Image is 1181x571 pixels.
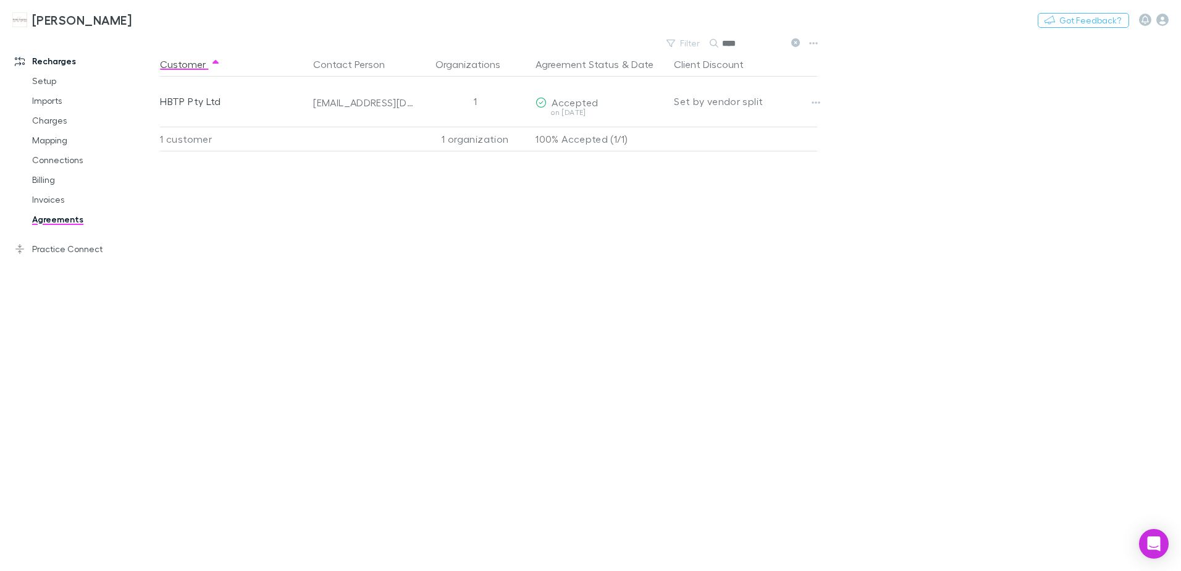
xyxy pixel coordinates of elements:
div: Open Intercom Messenger [1139,529,1169,559]
button: Got Feedback? [1038,13,1129,28]
a: Billing [20,170,167,190]
a: Setup [20,71,167,91]
button: Agreement Status [536,52,619,77]
div: [EMAIL_ADDRESS][DOMAIN_NAME] [313,96,414,109]
span: Accepted [552,96,598,108]
h3: [PERSON_NAME] [32,12,132,27]
a: Invoices [20,190,167,209]
a: Connections [20,150,167,170]
div: 1 organization [419,127,531,151]
button: Organizations [435,52,515,77]
button: Contact Person [313,52,400,77]
p: 100% Accepted (1/1) [536,127,664,151]
div: Set by vendor split [674,77,817,126]
div: on [DATE] [536,109,664,116]
a: Imports [20,91,167,111]
button: Date [631,52,654,77]
a: Agreements [20,209,167,229]
a: Charges [20,111,167,130]
div: 1 customer [160,127,308,151]
img: Hales Douglass's Logo [12,12,27,27]
button: Client Discount [674,52,759,77]
div: & [536,52,664,77]
div: 1 [419,77,531,126]
a: [PERSON_NAME] [5,5,139,35]
button: Filter [660,36,707,51]
button: Customer [160,52,221,77]
div: HBTP Pty Ltd [160,77,303,126]
a: Mapping [20,130,167,150]
a: Practice Connect [2,239,167,259]
a: Recharges [2,51,167,71]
